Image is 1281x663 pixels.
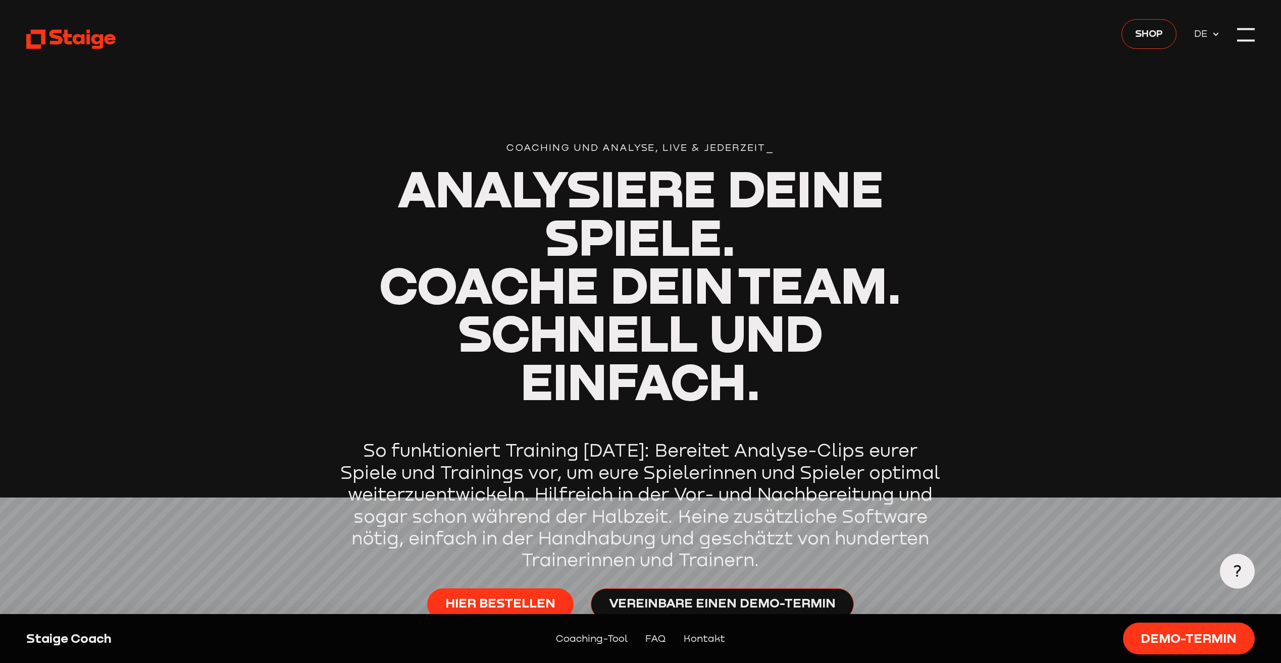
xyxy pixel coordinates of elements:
a: Demo-Termin [1123,623,1255,654]
span: Analysiere deine Spiele. Coache dein Team. Schnell und Einfach. [380,157,901,411]
p: So funktioniert Training [DATE]: Bereitet Analyse-Clips eurer Spiele und Trainings vor, um eure S... [337,439,943,571]
span: Hier bestellen [445,594,555,612]
span: DE [1194,26,1212,41]
a: Shop [1121,19,1176,48]
span: Shop [1135,26,1163,41]
a: Vereinbare einen Demo-Termin [591,588,853,620]
span: Vereinbare einen Demo-Termin [609,594,836,612]
div: Staige Coach [26,630,324,647]
div: Coaching und Analyse, Live & Jederzeit_ [337,140,944,155]
a: Hier bestellen [427,588,573,620]
a: Kontakt [684,631,725,646]
a: FAQ [645,631,666,646]
a: Coaching-Tool [556,631,628,646]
